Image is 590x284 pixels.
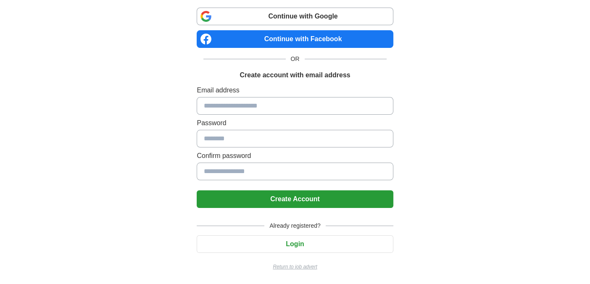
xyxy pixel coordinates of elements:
label: Email address [197,85,393,95]
a: Continue with Google [197,8,393,25]
button: Login [197,235,393,253]
span: OR [286,55,305,63]
span: Already registered? [264,221,325,230]
label: Password [197,118,393,128]
h1: Create account with email address [240,70,350,80]
a: Return to job advert [197,263,393,271]
button: Create Account [197,190,393,208]
a: Continue with Facebook [197,30,393,48]
label: Confirm password [197,151,393,161]
a: Login [197,240,393,247]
